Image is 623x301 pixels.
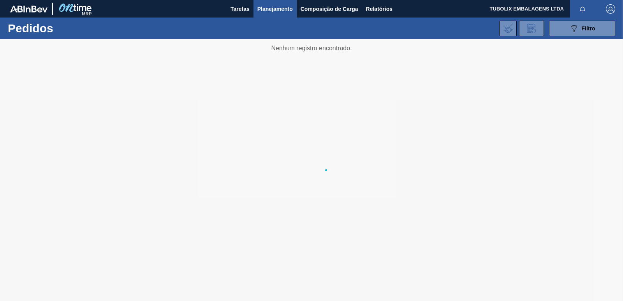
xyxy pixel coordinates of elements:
h1: Pedidos [8,24,121,33]
img: TNhmsLtSVTkK8tSr43FrP2fwEKptu5GPRR3wAAAABJRU5ErkJggg== [10,5,48,12]
span: Relatórios [366,4,392,14]
div: Solicitação de Revisão de Pedidos [519,21,544,36]
span: Tarefas [231,4,250,14]
button: Filtro [549,21,615,36]
span: Composição de Carga [301,4,358,14]
div: Importar Negociações dos Pedidos [499,21,517,36]
span: Filtro [582,25,595,32]
button: Notificações [570,4,595,14]
span: Planejamento [257,4,293,14]
img: Logout [606,4,615,14]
